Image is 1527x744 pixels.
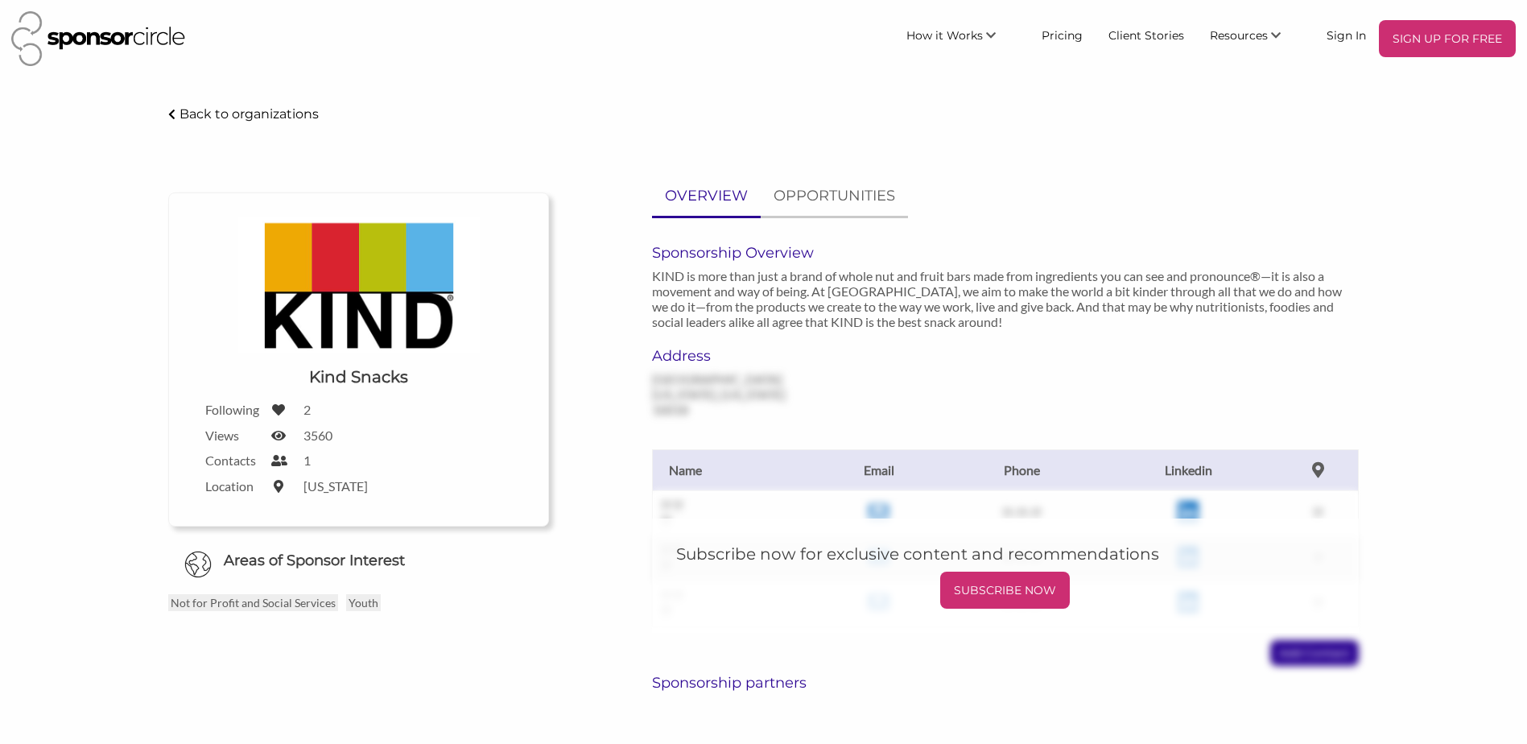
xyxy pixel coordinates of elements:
img: Globe Icon [184,551,212,578]
a: Client Stories [1096,20,1197,49]
th: Name [652,449,813,490]
label: Views [205,428,262,443]
h6: Sponsorship partners [652,674,1359,692]
label: 2 [303,402,311,417]
p: SUBSCRIBE NOW [947,578,1063,602]
p: OPPORTUNITIES [774,184,895,208]
p: Youth [346,594,381,611]
p: SIGN UP FOR FREE [1385,27,1509,51]
li: Resources [1197,20,1314,57]
p: OVERVIEW [665,184,748,208]
label: Contacts [205,453,262,468]
label: [US_STATE] [303,478,368,494]
th: Email [813,449,944,490]
a: Pricing [1029,20,1096,49]
span: How it Works [906,28,983,43]
a: Sign In [1314,20,1379,49]
p: Back to organizations [180,106,319,122]
th: Linkedin [1099,449,1277,490]
label: Following [205,402,262,417]
h6: Areas of Sponsor Interest [156,551,561,571]
img: Kind Snacks Logo [238,217,480,353]
img: Sponsor Circle Logo [11,11,185,66]
label: 1 [303,453,311,468]
a: SUBSCRIBE NOW [676,572,1335,609]
label: 3560 [303,428,332,443]
li: How it Works [894,20,1029,57]
h6: Sponsorship Overview [652,244,1359,262]
th: Phone [944,449,1099,490]
h1: Kind Snacks [309,366,408,388]
p: Not for Profit and Social Services [168,594,338,611]
label: Location [205,478,262,494]
h6: Address [652,347,872,365]
p: KIND is more than just a brand of whole nut and fruit bars made from ingredients you can see and ... [652,268,1359,329]
span: Resources [1210,28,1268,43]
h5: Subscribe now for exclusive content and recommendations [676,543,1335,565]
